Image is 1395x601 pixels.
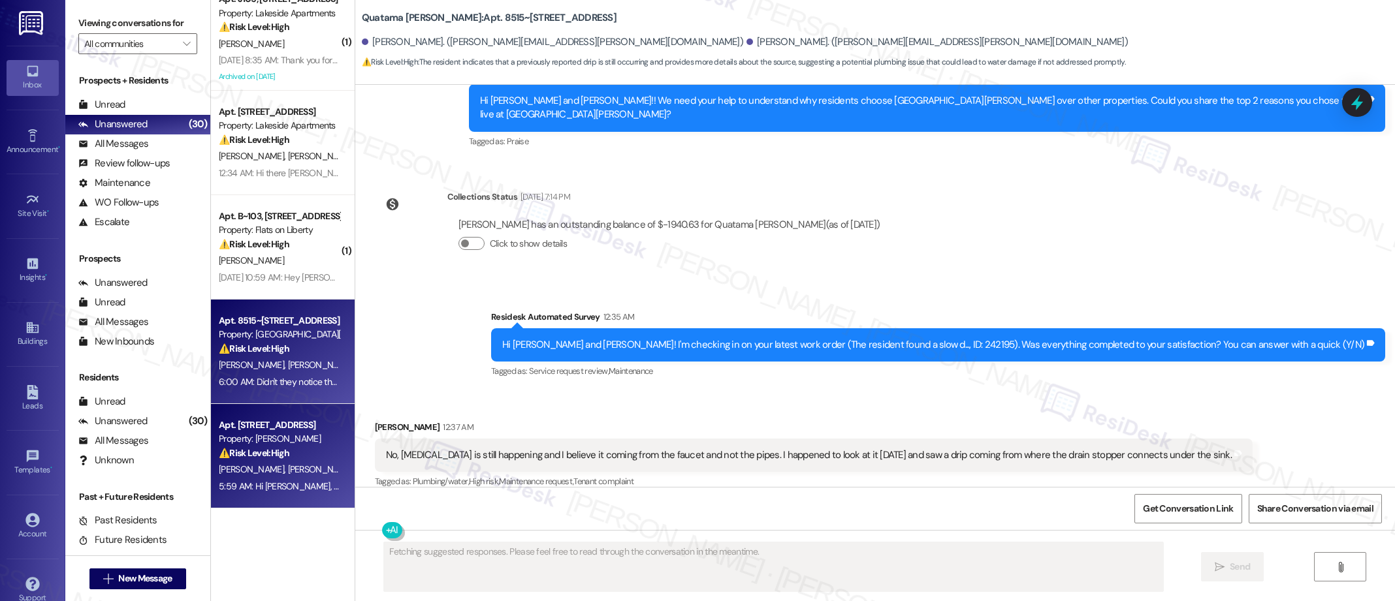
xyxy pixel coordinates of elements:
[469,132,1385,151] div: Tagged as:
[78,117,148,131] div: Unanswered
[89,568,186,589] button: New Message
[600,310,635,324] div: 12:35 AM
[7,509,59,544] a: Account
[440,420,473,434] div: 12:37 AM
[78,315,148,329] div: All Messages
[219,21,289,33] strong: ⚠️ Risk Level: High
[1201,552,1264,581] button: Send
[219,134,289,146] strong: ⚠️ Risk Level: High
[7,316,59,352] a: Buildings
[45,271,47,280] span: •
[287,150,357,162] span: [PERSON_NAME]
[490,237,567,251] label: Click to show details
[1249,494,1382,523] button: Share Conversation via email
[183,39,190,49] i: 
[362,11,617,25] b: Quatama [PERSON_NAME]: Apt. 8515~[STREET_ADDRESS]
[78,13,197,33] label: Viewing conversations for
[1143,502,1233,516] span: Get Conversation Link
[78,196,159,209] div: WO Follow-ups
[78,434,148,448] div: All Messages
[502,338,1364,352] div: Hi [PERSON_NAME] and [PERSON_NAME]! I'm checking in on your latest work order (The resident found...
[219,105,340,119] div: Apt. [STREET_ADDRESS]
[384,542,1162,591] textarea: Fetching suggested responses. Please feel free to read through the conversation in the meantime.
[219,167,902,179] div: 12:34 AM: Hi there [PERSON_NAME], [PERSON_NAME] and [PERSON_NAME]! I just wanted to check in and ...
[491,362,1385,380] div: Tagged as:
[78,276,148,290] div: Unanswered
[1215,562,1225,572] i: 
[78,157,170,170] div: Review follow-ups
[219,463,288,475] span: [PERSON_NAME]
[219,119,340,132] div: Property: Lakeside Apartments
[219,314,340,328] div: Apt. 8515~[STREET_ADDRESS]
[219,38,284,50] span: [PERSON_NAME]
[78,533,167,547] div: Future Residents
[499,476,573,487] span: Maintenance request ,
[219,54,1011,66] div: [DATE] 8:35 AM: Thank you for your message. Our offices are currently closed, but we will contact...
[78,98,125,112] div: Unread
[219,359,288,371] span: [PERSON_NAME]
[58,143,60,152] span: •
[219,328,340,341] div: Property: [GEOGRAPHIC_DATA][PERSON_NAME]
[1336,562,1345,572] i: 
[47,207,49,216] span: •
[362,57,418,67] strong: ⚠️ Risk Level: High
[480,94,1364,122] div: Hi [PERSON_NAME] and [PERSON_NAME]!! We need your help to understand why residents choose [GEOGRA...
[219,343,289,354] strong: ⚠️ Risk Level: High
[185,114,210,134] div: (30)
[219,418,340,432] div: Apt. [STREET_ADDRESS]
[185,411,210,431] div: (30)
[219,150,288,162] span: [PERSON_NAME]
[362,35,743,49] div: [PERSON_NAME]. ([PERSON_NAME][EMAIL_ADDRESS][PERSON_NAME][DOMAIN_NAME])
[219,432,340,446] div: Property: [PERSON_NAME]
[609,365,653,377] span: Maintenance
[219,238,289,250] strong: ⚠️ Risk Level: High
[78,454,134,467] div: Unknown
[219,254,284,266] span: [PERSON_NAME]
[1230,560,1250,574] span: Send
[219,7,340,20] div: Property: Lakeside Apartments
[413,476,469,487] span: Plumbing/water ,
[217,69,341,85] div: Archived on [DATE]
[362,55,1125,69] span: : The resident indicates that a previously reported drip is still occurring and provides more det...
[78,296,125,309] div: Unread
[529,365,609,377] span: Service request review ,
[573,476,633,487] span: Tenant complaint
[78,137,148,151] div: All Messages
[7,253,59,288] a: Insights •
[386,448,1232,462] div: No, [MEDICAL_DATA] is still happening and I believe it coming from the faucet and not the pipes. ...
[7,381,59,416] a: Leads
[78,514,157,527] div: Past Residents
[7,60,59,95] a: Inbox
[469,476,500,487] span: High risk ,
[219,480,510,492] div: 5:59 AM: Hi [PERSON_NAME], good afternoon! How's your garbage disposal?
[458,218,880,232] div: [PERSON_NAME] has an outstanding balance of $-1940.63 for Quatama [PERSON_NAME] (as of [DATE])
[78,395,125,408] div: Unread
[287,463,353,475] span: [PERSON_NAME]
[219,223,340,237] div: Property: Flats on Liberty
[375,420,1253,439] div: [PERSON_NAME]
[219,271,801,283] div: [DATE] 10:59 AM: Hey [PERSON_NAME], we appreciate your text! We'll be back at 11AM to help you ou...
[78,414,148,428] div: Unanswered
[746,35,1128,49] div: [PERSON_NAME]. ([PERSON_NAME][EMAIL_ADDRESS][PERSON_NAME][DOMAIN_NAME])
[287,359,353,371] span: [PERSON_NAME]
[19,11,46,35] img: ResiDesk Logo
[78,335,154,348] div: New Inbounds
[507,136,528,147] span: Praise
[50,463,52,472] span: •
[447,190,517,204] div: Collections Status
[78,215,129,229] div: Escalate
[65,490,210,504] div: Past + Future Residents
[517,190,570,204] div: [DATE] 7:14 PM
[375,472,1253,491] div: Tagged as:
[491,310,1385,328] div: Residesk Automated Survey
[1257,502,1373,516] span: Share Conversation via email
[103,574,113,584] i: 
[65,252,210,266] div: Prospects
[65,74,210,87] div: Prospects + Residents
[78,176,150,190] div: Maintenance
[65,371,210,384] div: Residents
[219,447,289,459] strong: ⚠️ Risk Level: High
[7,445,59,480] a: Templates •
[1134,494,1242,523] button: Get Conversation Link
[7,189,59,224] a: Site Visit •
